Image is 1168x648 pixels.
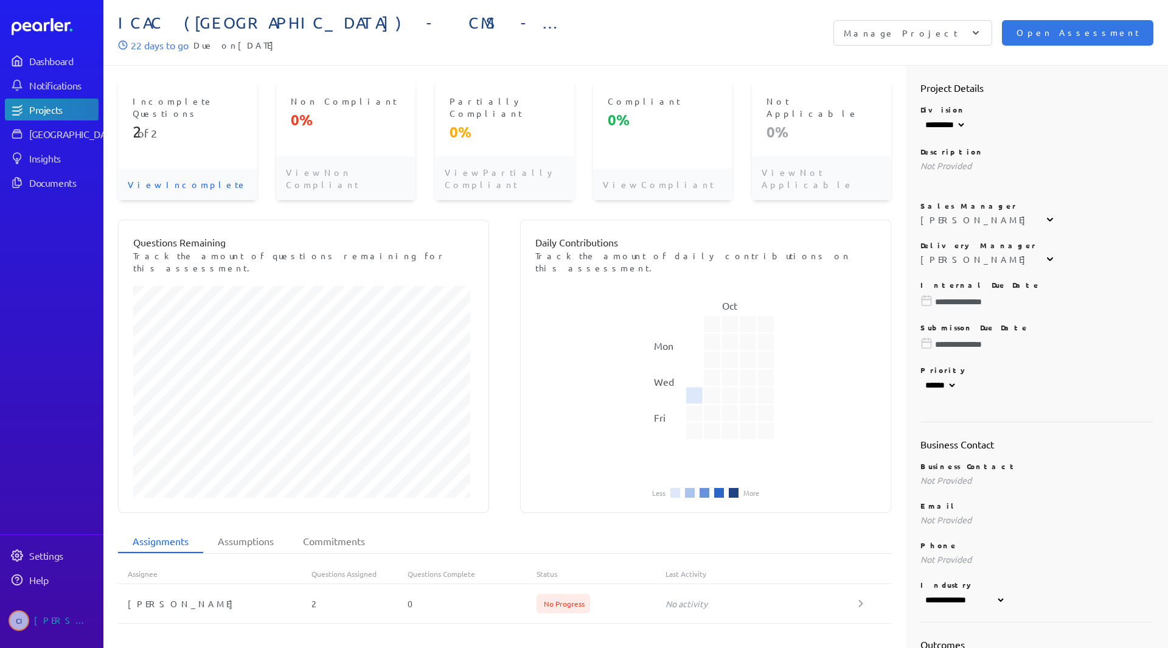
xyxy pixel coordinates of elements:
[537,594,590,613] span: No Progress
[1017,26,1139,40] span: Open Assessment
[920,437,1154,451] h2: Business Contact
[537,569,666,579] div: Status
[29,574,97,586] div: Help
[920,338,1154,350] input: Please choose a due date
[920,296,1154,308] input: Please choose a due date
[118,569,311,579] div: Assignee
[29,79,97,91] div: Notifications
[608,95,718,107] p: Compliant
[920,160,972,171] span: Not Provided
[118,169,257,200] p: View Incomplete
[920,461,1154,471] p: Business Contact
[133,235,474,249] p: Questions Remaining
[133,122,243,142] p: of
[593,169,732,200] p: View Compliant
[450,95,560,119] p: Partially Compliant
[721,299,737,312] text: Oct
[291,110,401,130] p: 0%
[920,80,1154,95] h2: Project Details
[920,240,1154,250] p: Delivery Manager
[766,95,877,119] p: Not Applicable
[5,605,99,636] a: CI[PERSON_NAME]
[535,235,876,249] p: Daily Contributions
[29,549,97,562] div: Settings
[131,38,189,52] p: 22 days to go
[276,156,415,200] p: View Non Compliant
[766,122,877,142] p: 0%
[29,55,97,67] div: Dashboard
[743,489,759,496] li: More
[666,569,859,579] div: Last Activity
[5,545,99,566] a: Settings
[435,156,574,200] p: View Partially Compliant
[34,610,95,631] div: [PERSON_NAME]
[5,569,99,591] a: Help
[133,249,474,274] p: Track the amount of questions remaining for this assessment.
[5,50,99,72] a: Dashboard
[920,147,1154,156] p: Description
[920,280,1154,290] p: Internal Due Date
[535,249,876,274] p: Track the amount of daily contributions on this assessment.
[920,365,1154,375] p: Priority
[118,530,203,553] li: Assignments
[311,569,408,579] div: Questions Assigned
[408,569,537,579] div: Questions Complete
[5,123,99,145] a: [GEOGRAPHIC_DATA]
[653,375,673,388] text: Wed
[666,597,859,610] div: No activity
[920,322,1154,332] p: Submisson Due Date
[9,610,29,631] span: Carolina Irigoyen
[133,122,137,141] span: 2
[1002,20,1153,46] button: Open Assessment
[118,13,636,33] span: ICAC ([GEOGRAPHIC_DATA]) - CMS - Invitation to Supply
[151,127,157,139] span: 2
[752,156,891,200] p: View Not Applicable
[920,105,1154,114] p: Division
[844,27,958,39] p: Manage Project
[653,340,673,352] text: Mon
[12,18,99,35] a: Dashboard
[920,475,972,486] span: Not Provided
[920,501,1154,510] p: Email
[29,128,120,140] div: [GEOGRAPHIC_DATA]
[5,99,99,120] a: Projects
[920,540,1154,550] p: Phone
[450,122,560,142] p: 0%
[653,411,665,423] text: Fri
[291,95,401,107] p: Non Compliant
[203,530,288,553] li: Assumptions
[118,597,311,610] div: [PERSON_NAME]
[920,214,1032,226] div: [PERSON_NAME]
[311,597,408,610] div: 2
[5,147,99,169] a: Insights
[29,103,97,116] div: Projects
[920,253,1032,265] div: [PERSON_NAME]
[288,530,380,553] li: Commitments
[133,95,243,119] p: Incomplete Questions
[5,74,99,96] a: Notifications
[608,110,718,130] p: 0%
[408,597,537,610] div: 0
[920,514,972,525] span: Not Provided
[920,554,972,565] span: Not Provided
[652,489,666,496] li: Less
[29,152,97,164] div: Insights
[920,580,1154,590] p: Industry
[29,176,97,189] div: Documents
[920,201,1154,211] p: Sales Manager
[193,38,280,52] span: Due on [DATE]
[5,172,99,193] a: Documents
